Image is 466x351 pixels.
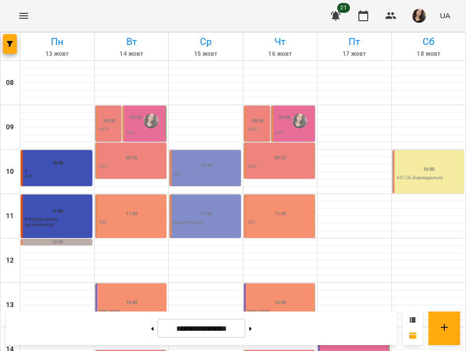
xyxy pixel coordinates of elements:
[126,299,138,306] label: 13:00
[396,176,443,180] p: AS1 СБ (Індивідуальні)
[25,169,90,174] p: 4
[440,10,450,21] span: UA
[25,174,33,179] p: AS2
[275,131,283,135] p: AS3
[6,300,14,311] h6: 13
[6,122,14,133] h6: 09
[245,49,316,59] h6: 16 жовт
[173,220,203,225] p: Інд elementary
[248,164,257,169] p: AS 2
[248,220,256,225] p: AS1
[252,117,264,124] label: 09:00
[126,131,134,135] p: AS3
[96,49,167,59] h6: 14 жовт
[170,34,241,49] h6: Ср
[423,166,435,173] label: 10:00
[130,114,142,121] label: 09:00
[248,127,257,132] p: AS 4
[274,210,286,217] label: 11:00
[96,34,167,49] h6: Вт
[126,210,138,217] label: 11:00
[6,166,14,177] h6: 10
[337,3,350,13] span: 21
[436,6,454,25] button: UA
[126,155,138,161] label: 09:55
[52,208,64,215] label: 11:00
[99,164,108,169] p: AS 2
[200,162,212,169] label: 10:00
[319,49,390,59] h6: 17 жовт
[99,220,107,225] p: AS1
[144,114,158,128] img: Самчук Анастасія Олександрівна
[173,172,181,176] p: AS2
[393,49,465,59] h6: 18 жовт
[292,114,307,128] img: Самчук Анастасія Олександрівна
[393,34,465,49] h6: Сб
[6,211,14,222] h6: 11
[278,114,290,121] label: 09:00
[274,155,286,161] label: 09:55
[200,210,212,217] label: 11:00
[412,9,426,23] img: af1f68b2e62f557a8ede8df23d2b6d50.jpg
[22,34,93,49] h6: Пн
[104,117,116,124] label: 09:00
[22,49,93,59] h6: 13 жовт
[12,4,36,28] button: Menu
[170,49,241,59] h6: 15 жовт
[274,299,286,306] label: 13:00
[6,78,14,88] h6: 08
[52,159,64,166] label: 10:00
[6,255,14,266] h6: 12
[99,127,108,132] p: AS 4
[245,34,316,49] h6: Чт
[25,223,54,227] p: Інд elementary
[25,217,58,222] span: [PERSON_NAME]
[319,34,390,49] h6: Пт
[52,238,64,245] label: 12:00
